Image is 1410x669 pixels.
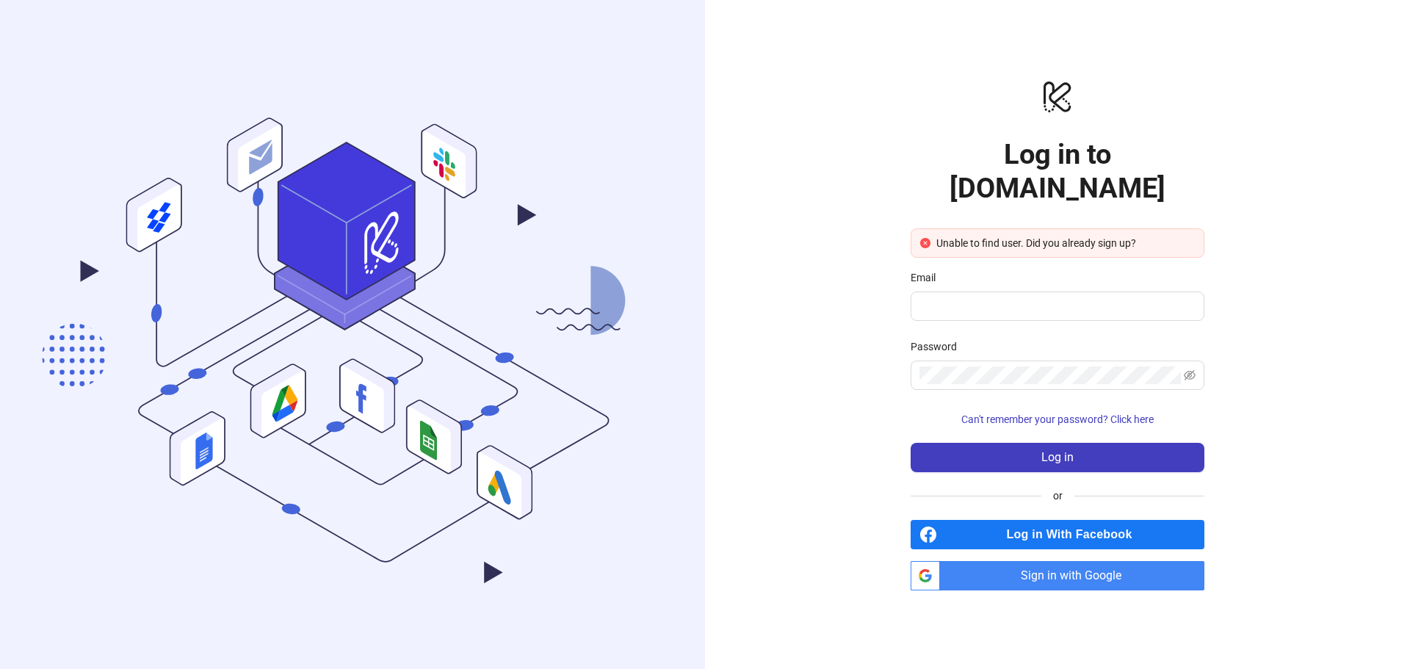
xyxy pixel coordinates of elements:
button: Can't remember your password? Click here [911,408,1204,431]
span: Log in With Facebook [943,520,1204,549]
input: Password [919,366,1181,384]
h1: Log in to [DOMAIN_NAME] [911,137,1204,205]
a: Log in With Facebook [911,520,1204,549]
label: Email [911,270,945,286]
span: Log in [1041,451,1074,464]
span: close-circle [920,238,930,248]
div: Unable to find user. Did you already sign up? [936,235,1195,251]
a: Can't remember your password? Click here [911,413,1204,425]
label: Password [911,339,966,355]
button: Log in [911,443,1204,472]
span: Can't remember your password? Click here [961,413,1154,425]
span: or [1041,488,1074,504]
span: eye-invisible [1184,369,1196,381]
a: Sign in with Google [911,561,1204,590]
input: Email [919,297,1193,315]
span: Sign in with Google [946,561,1204,590]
